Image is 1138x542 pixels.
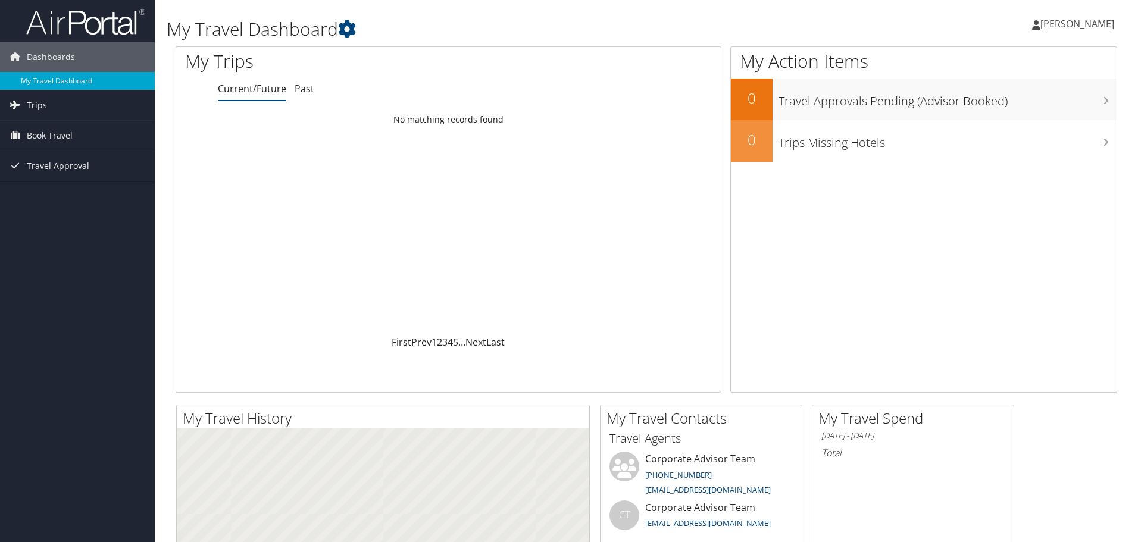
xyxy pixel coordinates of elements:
a: 1 [432,336,437,349]
td: No matching records found [176,109,721,130]
a: Prev [411,336,432,349]
div: CT [609,500,639,530]
span: Travel Approval [27,151,89,181]
a: 3 [442,336,448,349]
a: [EMAIL_ADDRESS][DOMAIN_NAME] [645,518,771,528]
img: airportal-logo.png [26,8,145,36]
h2: 0 [731,88,773,108]
h2: My Travel Contacts [606,408,802,428]
h6: [DATE] - [DATE] [821,430,1005,441]
a: 0Travel Approvals Pending (Advisor Booked) [731,79,1117,120]
h3: Travel Approvals Pending (Advisor Booked) [779,87,1117,109]
a: [PERSON_NAME] [1032,6,1126,42]
h2: 0 [731,130,773,150]
h2: My Travel Spend [818,408,1014,428]
a: [PHONE_NUMBER] [645,469,712,480]
h3: Travel Agents [609,430,793,447]
h1: My Action Items [731,49,1117,74]
li: Corporate Advisor Team [604,452,799,500]
a: Last [486,336,505,349]
h1: My Trips [185,49,485,74]
a: 4 [448,336,453,349]
li: Corporate Advisor Team [604,500,799,539]
span: Trips [27,90,47,120]
a: Current/Future [218,82,286,95]
span: Book Travel [27,121,73,151]
h6: Total [821,446,1005,459]
a: 0Trips Missing Hotels [731,120,1117,162]
a: 2 [437,336,442,349]
a: First [392,336,411,349]
span: Dashboards [27,42,75,72]
span: [PERSON_NAME] [1040,17,1114,30]
a: Next [465,336,486,349]
h1: My Travel Dashboard [167,17,806,42]
a: 5 [453,336,458,349]
a: Past [295,82,314,95]
h3: Trips Missing Hotels [779,129,1117,151]
h2: My Travel History [183,408,589,428]
span: … [458,336,465,349]
a: [EMAIL_ADDRESS][DOMAIN_NAME] [645,484,771,495]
